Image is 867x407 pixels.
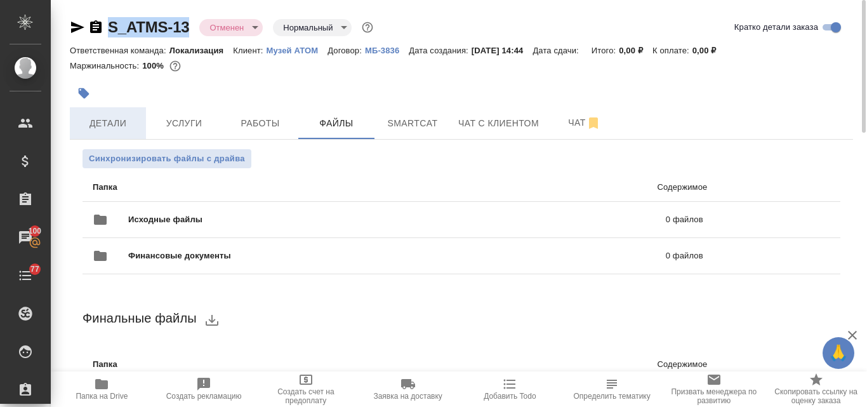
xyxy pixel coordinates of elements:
[70,20,85,35] button: Скопировать ссылку для ЯМессенджера
[83,149,251,168] button: Синхронизировать файлы с драйва
[85,204,116,235] button: folder
[772,387,859,405] span: Скопировать ссылку на оценку заказа
[89,152,245,165] span: Синхронизировать файлы с драйва
[76,392,128,401] span: Папка на Drive
[88,20,103,35] button: Скопировать ссылку
[267,44,328,55] a: Музей АТОМ
[108,18,189,36] a: S_ATMS-13
[128,250,448,262] span: Финансовые документы
[387,181,707,194] p: Содержимое
[206,22,248,33] button: Отменен
[592,46,619,55] p: Итого:
[472,46,533,55] p: [DATE] 14:44
[586,116,601,131] svg: Отписаться
[409,46,471,55] p: Дата создания:
[328,46,365,55] p: Договор:
[83,311,197,325] span: Финальные файлы
[197,305,227,335] button: download
[373,392,442,401] span: Заявка на доставку
[279,22,336,33] button: Нормальный
[692,46,726,55] p: 0,00 ₽
[459,371,561,407] button: Добавить Todo
[823,337,854,369] button: 🙏
[51,371,153,407] button: Папка на Drive
[306,116,367,131] span: Файлы
[448,250,703,262] p: 0 файлов
[70,46,169,55] p: Ответственная команда:
[70,79,98,107] button: Добавить тэг
[765,371,867,407] button: Скопировать ссылку на оценку заказа
[573,392,650,401] span: Определить тематику
[3,260,48,291] a: 77
[166,392,242,401] span: Создать рекламацию
[663,371,765,407] button: Призвать менеджера по развитию
[93,181,387,194] p: Папка
[734,21,818,34] span: Кратко детали заказа
[154,116,215,131] span: Услуги
[199,19,263,36] div: Отменен
[533,46,581,55] p: Дата сдачи:
[273,19,352,36] div: Отменен
[561,371,663,407] button: Определить тематику
[70,61,142,70] p: Маржинальность:
[128,213,434,226] span: Исходные файлы
[21,225,50,237] span: 100
[382,116,443,131] span: Smartcat
[3,222,48,253] a: 100
[142,61,167,70] p: 100%
[230,116,291,131] span: Работы
[263,387,350,405] span: Создать счет на предоплату
[93,358,387,371] p: Папка
[23,263,47,276] span: 77
[652,46,692,55] p: К оплате:
[554,115,615,131] span: Чат
[484,392,536,401] span: Добавить Todo
[153,371,255,407] button: Создать рекламацию
[365,46,409,55] p: МБ-3836
[77,116,138,131] span: Детали
[434,213,703,226] p: 0 файлов
[458,116,539,131] span: Чат с клиентом
[255,371,357,407] button: Создать счет на предоплату
[85,241,116,271] button: folder
[357,371,459,407] button: Заявка на доставку
[365,44,409,55] a: МБ-3836
[671,387,758,405] span: Призвать менеджера по развитию
[828,340,849,366] span: 🙏
[267,46,328,55] p: Музей АТОМ
[233,46,266,55] p: Клиент:
[387,358,707,371] p: Содержимое
[619,46,652,55] p: 0,00 ₽
[169,46,234,55] p: Локализация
